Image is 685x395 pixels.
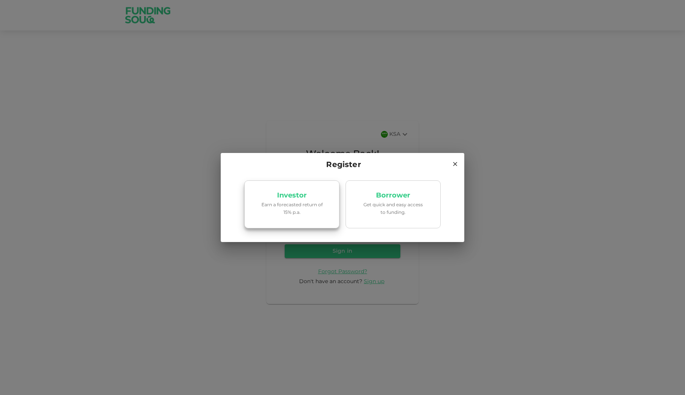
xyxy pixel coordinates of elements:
p: Get quick and easy access to funding. [361,202,425,216]
a: InvestorEarn a forecasted return of 15% p.a. [244,180,339,228]
p: Earn a forecasted return of 15% p.a. [260,202,324,216]
span: Register [324,159,361,171]
p: Investor [277,192,307,199]
p: Borrower [376,192,410,199]
a: BorrowerGet quick and easy access to funding. [346,180,441,228]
